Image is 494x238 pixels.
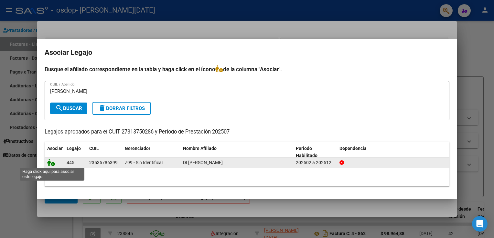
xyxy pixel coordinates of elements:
[67,146,81,151] span: Legajo
[67,160,74,165] span: 445
[125,160,163,165] span: Z99 - Sin Identificar
[296,159,334,166] div: 202502 a 202512
[89,146,99,151] span: CUIL
[45,128,449,136] p: Legajos aprobados para el CUIT 27313750286 y Período de Prestación 202507
[293,142,337,163] datatable-header-cell: Periodo Habilitado
[55,104,63,112] mat-icon: search
[183,146,217,151] span: Nombre Afiliado
[45,142,64,163] datatable-header-cell: Asociar
[296,146,317,158] span: Periodo Habilitado
[64,142,87,163] datatable-header-cell: Legajo
[55,105,82,111] span: Buscar
[337,142,450,163] datatable-header-cell: Dependencia
[47,146,63,151] span: Asociar
[180,142,293,163] datatable-header-cell: Nombre Afiliado
[98,105,145,111] span: Borrar Filtros
[125,146,150,151] span: Gerenciador
[339,146,367,151] span: Dependencia
[92,102,151,115] button: Borrar Filtros
[98,104,106,112] mat-icon: delete
[122,142,180,163] datatable-header-cell: Gerenciador
[50,103,87,114] button: Buscar
[472,216,488,232] div: Open Intercom Messenger
[183,160,223,165] span: DI ROSA NAZARENO
[89,159,118,166] div: 23535786399
[45,46,449,59] h2: Asociar Legajo
[45,170,449,186] div: 1 registros
[87,142,122,163] datatable-header-cell: CUIL
[45,65,449,74] h4: Busque el afiliado correspondiente en la tabla y haga click en el ícono de la columna "Asociar".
